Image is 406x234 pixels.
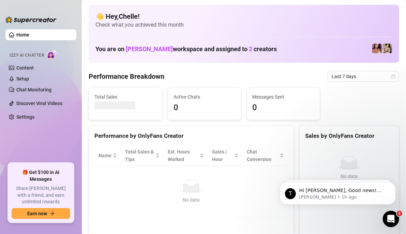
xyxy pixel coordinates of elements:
[372,44,382,53] img: GODDESS
[249,45,252,53] span: 2
[382,44,392,53] img: Jenna
[270,168,406,216] iframe: Intercom notifications message
[16,101,62,106] a: Discover Viral Videos
[50,211,55,216] span: arrow-right
[212,148,233,163] span: Sales / Hour
[95,12,392,21] h4: 👋 Hey, Chelle !
[27,211,47,216] span: Earn now
[247,148,279,163] span: Chat Conversion
[12,185,70,205] span: Share [PERSON_NAME] with a friend, and earn unlimited rewards
[174,93,236,101] span: Active Chats
[5,16,57,23] img: logo-BBDzfeDw.svg
[16,65,34,71] a: Content
[94,145,121,166] th: Name
[94,131,288,141] div: Performance by OnlyFans Creator
[89,72,164,81] h4: Performance Breakdown
[101,196,281,204] div: No data
[332,71,395,82] span: Last 7 days
[12,169,70,182] span: 🎁 Get $100 in AI Messages
[253,101,315,114] span: 0
[397,211,402,216] span: 2
[305,131,393,141] div: Sales by OnlyFans Creator
[208,145,243,166] th: Sales / Hour
[95,45,277,53] h1: You are on workspace and assigned to creators
[391,74,395,78] span: calendar
[12,208,70,219] button: Earn nowarrow-right
[125,148,154,163] span: Total Sales & Tips
[16,87,51,92] a: Chat Monitoring
[10,52,44,59] span: Izzy AI Chatter
[47,49,57,59] img: AI Chatter
[168,148,198,163] div: Est. Hours Worked
[16,76,29,82] a: Setup
[95,21,392,29] span: Check what you achieved this month
[383,211,399,227] iframe: Intercom live chat
[253,93,315,101] span: Messages Sent
[16,114,34,120] a: Settings
[126,45,173,53] span: [PERSON_NAME]
[16,32,29,38] a: Home
[174,101,236,114] span: 0
[243,145,288,166] th: Chat Conversion
[99,152,111,159] span: Name
[121,145,164,166] th: Total Sales & Tips
[94,93,156,101] span: Total Sales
